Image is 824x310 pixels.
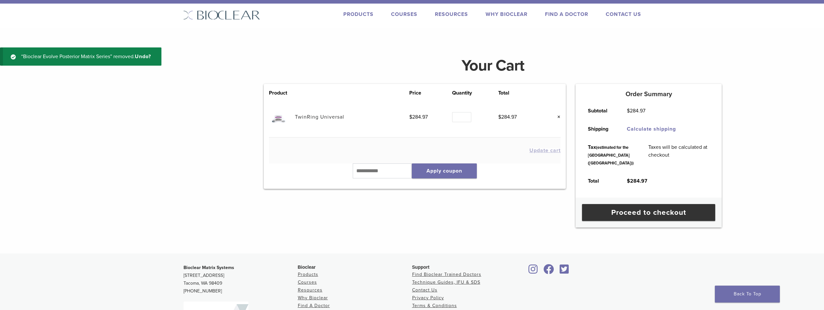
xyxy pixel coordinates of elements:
[552,113,561,121] a: Remove this item
[627,178,630,184] span: $
[580,102,619,120] th: Subtotal
[486,11,527,18] a: Why Bioclear
[580,138,641,172] th: Tax
[412,279,480,285] a: Technique Guides, IFU & SDS
[184,265,234,270] strong: Bioclear Matrix Systems
[606,11,641,18] a: Contact Us
[409,114,412,120] span: $
[269,89,295,97] th: Product
[409,114,428,120] bdi: 284.97
[558,268,571,275] a: Bioclear
[298,279,317,285] a: Courses
[412,295,444,301] a: Privacy Policy
[627,108,645,114] bdi: 284.97
[298,265,316,270] span: Bioclear
[715,286,780,303] a: Back To Top
[298,303,330,308] a: Find A Doctor
[295,114,344,120] a: TwinRing Universal
[298,272,318,277] a: Products
[183,10,260,20] img: Bioclear
[498,114,501,120] span: $
[259,58,727,73] h1: Your Cart
[452,89,498,97] th: Quantity
[298,295,328,301] a: Why Bioclear
[582,204,715,221] a: Proceed to checkout
[529,148,561,153] button: Update cart
[641,138,717,172] td: Taxes will be calculated at checkout
[412,265,430,270] span: Support
[526,268,540,275] a: Bioclear
[412,303,457,308] a: Terms & Conditions
[412,287,437,293] a: Contact Us
[588,145,634,166] small: (estimated for the [GEOGRAPHIC_DATA] ([GEOGRAPHIC_DATA]))
[541,268,556,275] a: Bioclear
[298,287,323,293] a: Resources
[412,272,481,277] a: Find Bioclear Trained Doctors
[580,120,619,138] th: Shipping
[627,108,630,114] span: $
[412,163,477,178] button: Apply coupon
[135,53,151,60] a: Undo?
[545,11,588,18] a: Find A Doctor
[435,11,468,18] a: Resources
[391,11,417,18] a: Courses
[269,107,288,126] img: TwinRing Universal
[409,89,452,97] th: Price
[627,178,647,184] bdi: 284.97
[580,172,619,190] th: Total
[184,264,298,295] p: [STREET_ADDRESS] Tacoma, WA 98409 [PHONE_NUMBER]
[576,90,722,98] h5: Order Summary
[498,114,517,120] bdi: 284.97
[627,126,676,132] a: Calculate shipping
[498,89,541,97] th: Total
[343,11,374,18] a: Products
